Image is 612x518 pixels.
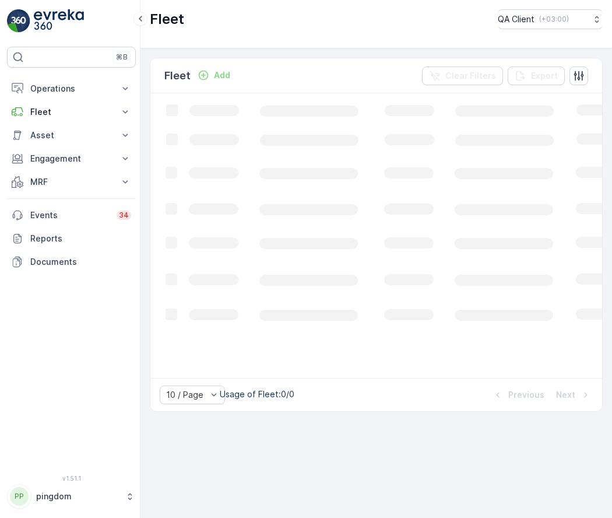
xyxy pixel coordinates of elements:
[119,211,129,220] p: 34
[150,10,184,29] p: Fleet
[531,70,558,82] p: Export
[7,250,136,274] a: Documents
[7,475,136,482] span: v 1.51.1
[7,170,136,194] button: MRF
[7,100,136,124] button: Fleet
[498,9,603,29] button: QA Client(+03:00)
[10,487,29,506] div: PP
[7,227,136,250] a: Reports
[30,233,131,244] p: Reports
[491,388,546,402] button: Previous
[445,70,496,82] p: Clear Filters
[116,52,128,62] p: ⌘B
[34,9,84,33] img: logo_light-DOdMpM7g.png
[7,9,30,33] img: logo
[36,491,119,502] p: pingdom
[30,209,110,221] p: Events
[30,106,112,118] p: Fleet
[508,389,544,401] p: Previous
[30,153,112,164] p: Engagement
[30,176,112,188] p: MRF
[214,69,230,81] p: Add
[539,15,569,24] p: ( +03:00 )
[7,77,136,100] button: Operations
[164,68,191,84] p: Fleet
[220,388,294,400] p: Usage of Fleet : 0/0
[555,388,593,402] button: Next
[7,204,136,227] a: Events34
[30,83,112,94] p: Operations
[498,13,534,25] p: QA Client
[7,147,136,170] button: Engagement
[508,66,565,85] button: Export
[422,66,503,85] button: Clear Filters
[556,389,575,401] p: Next
[193,68,235,82] button: Add
[7,484,136,509] button: PPpingdom
[30,129,112,141] p: Asset
[7,124,136,147] button: Asset
[30,256,131,268] p: Documents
